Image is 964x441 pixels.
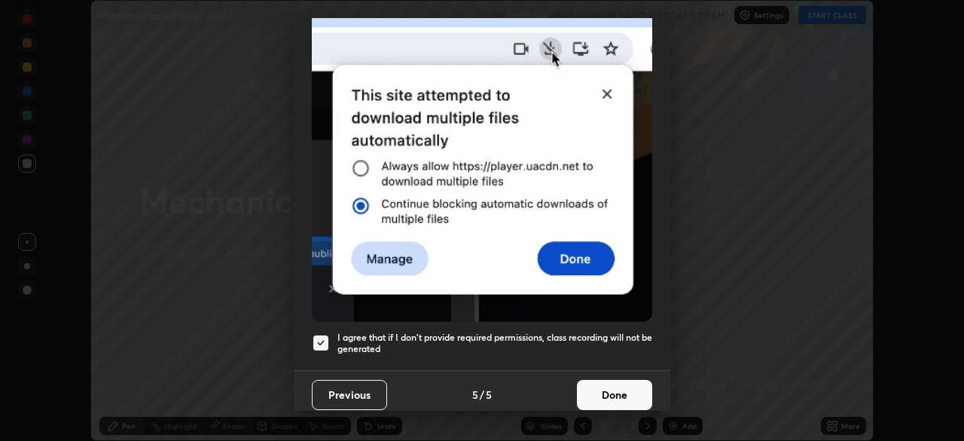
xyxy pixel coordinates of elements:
h4: 5 [486,387,492,403]
h4: / [480,387,484,403]
h5: I agree that if I don't provide required permissions, class recording will not be generated [337,332,652,355]
button: Done [577,380,652,410]
h4: 5 [472,387,478,403]
button: Previous [312,380,387,410]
